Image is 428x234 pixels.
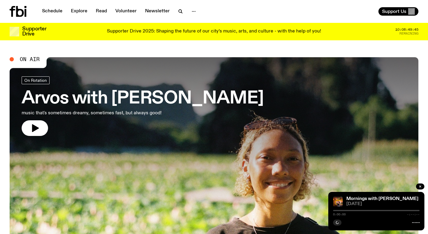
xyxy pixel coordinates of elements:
a: Volunteer [112,7,140,16]
span: Support Us [382,9,406,14]
span: -:--:-- [407,213,420,216]
a: Newsletter [141,7,173,16]
span: 0:00:00 [333,213,346,216]
p: Supporter Drive 2025: Shaping the future of our city’s music, arts, and culture - with the help o... [107,29,321,34]
a: On Rotation [22,76,50,84]
a: Schedule [38,7,66,16]
span: [DATE] [346,202,420,206]
span: On Rotation [24,78,47,82]
span: 10:08:49:45 [395,28,418,31]
a: Read [92,7,111,16]
button: Support Us [378,7,418,16]
h3: Supporter Drive [22,26,46,37]
a: Arvos with [PERSON_NAME]music that's sometimes dreamy, sometimes fast, but always good! [22,76,264,136]
a: Explore [67,7,91,16]
p: music that's sometimes dreamy, sometimes fast, but always good! [22,109,175,117]
span: On Air [20,57,40,62]
span: Remaining [399,32,418,35]
h3: Arvos with [PERSON_NAME] [22,90,264,107]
